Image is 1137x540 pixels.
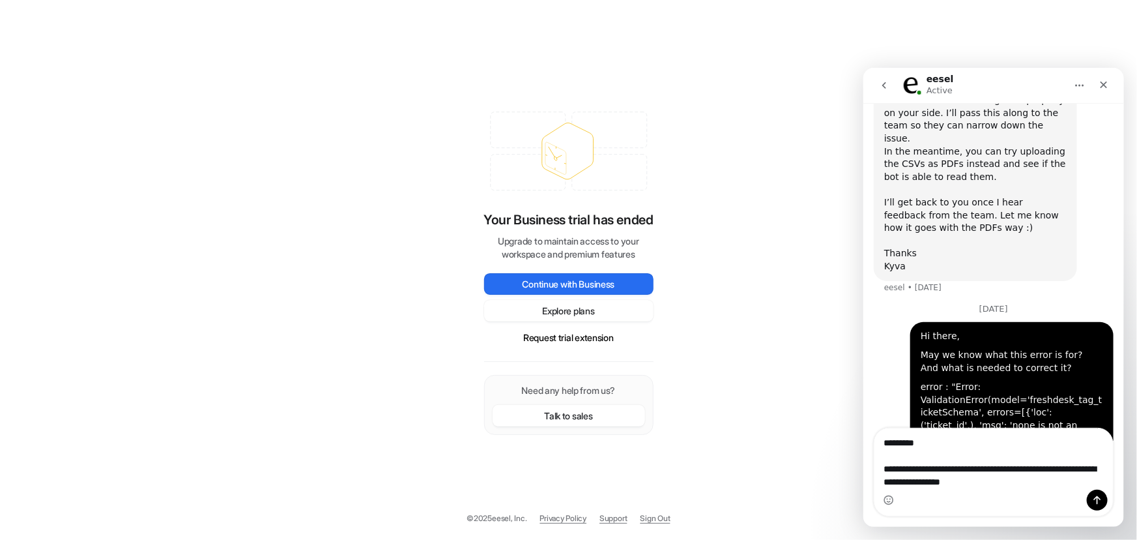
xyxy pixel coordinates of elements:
textarea: Message… [11,361,250,422]
span: Support [599,513,627,524]
p: Your Business trial has ended [483,210,653,230]
div: May we know what this error is for? And what is needed to correct it? [57,281,240,307]
div: In the meantime, you can try uploading the CSVs as PDFs instead and see if the bot is able to rea... [21,78,203,128]
div: Thanks for flagging this! I tried troubleshooting and it does look like the CSV files aren’t bein... [21,1,203,78]
button: Request trial extension [484,327,654,348]
p: Upgrade to maintain access to your workspace and premium features [484,235,654,261]
a: Sign Out [640,513,670,524]
button: Emoji picker [20,427,31,438]
a: Privacy Policy [540,513,587,524]
p: Need any help from us? [493,383,645,397]
button: Talk to sales [493,405,645,427]
div: Hi there,May we know what this error is for? And what is needed to correct it?error : "Error: Val... [47,254,250,411]
p: © 2025 eesel, Inc. [467,513,526,524]
div: eesel • [DATE] [21,216,78,224]
div: I’ll get back to you once I hear feedback from the team. Let me know how it goes with the PDFs wa... [21,128,203,179]
div: [DATE] [10,237,250,254]
button: Continue with Business [484,273,654,295]
div: Lara says… [10,254,250,427]
button: Explore plans [484,300,654,322]
div: Hi there, [57,262,240,275]
div: error : "Error: ValidationError(model='freshdesk_tag_ticketSchema', errors=[{'loc': ('ticket_id',... [57,313,240,402]
button: Send a message… [223,422,244,443]
div: Thanks Kyva [21,179,203,205]
iframe: To enrich screen reader interactions, please activate Accessibility in Grammarly extension settings [863,68,1124,527]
